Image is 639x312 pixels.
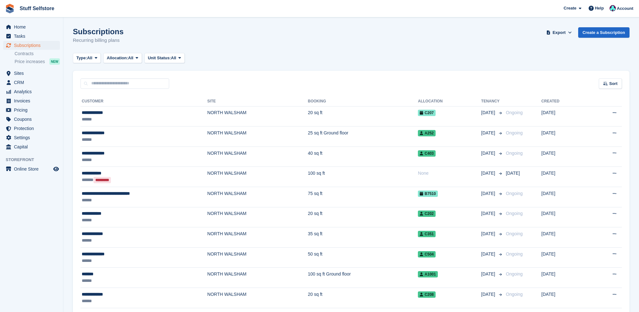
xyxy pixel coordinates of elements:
a: menu [3,106,60,114]
div: NEW [49,58,60,65]
span: [DATE] [481,271,496,277]
td: [DATE] [541,268,588,288]
span: Settings [14,133,52,142]
td: 20 sq ft [308,288,418,308]
span: [DATE] [481,190,496,197]
span: Ongoing [506,130,523,135]
td: 25 sq ft Ground floor [308,127,418,147]
button: Allocation: All [103,53,142,63]
td: 100 sq ft [308,167,418,187]
button: Type: All [73,53,101,63]
span: Allocation: [107,55,128,61]
td: NORTH WALSHAM [207,247,308,268]
td: 75 sq ft [308,187,418,207]
span: [DATE] [481,251,496,257]
td: [DATE] [541,127,588,147]
span: Ongoing [506,191,523,196]
span: Unit Status: [148,55,171,61]
td: [DATE] [541,167,588,187]
td: [DATE] [541,227,588,248]
span: Home [14,23,52,31]
span: C403 [418,150,436,157]
td: 50 sq ft [308,247,418,268]
span: [DATE] [481,150,496,157]
span: Ongoing [506,110,523,115]
span: Tasks [14,32,52,41]
span: Export [553,29,566,36]
span: All [87,55,93,61]
a: menu [3,41,60,50]
span: [DATE] [481,130,496,136]
span: Ongoing [506,151,523,156]
h1: Subscriptions [73,27,124,36]
span: C208 [418,291,436,298]
a: Stuff Selfstore [17,3,57,14]
th: Tenancy [481,96,503,107]
span: Account [617,5,633,12]
span: All [171,55,176,61]
td: NORTH WALSHAM [207,187,308,207]
span: B7510 [418,191,438,197]
th: Customer [80,96,207,107]
td: NORTH WALSHAM [207,268,308,288]
td: 100 sq ft Ground floor [308,268,418,288]
span: A252 [418,130,436,136]
span: Online Store [14,165,52,173]
td: [DATE] [541,207,588,227]
th: Booking [308,96,418,107]
a: menu [3,142,60,151]
td: NORTH WALSHAM [207,167,308,187]
span: All [128,55,133,61]
a: Create a Subscription [578,27,629,38]
span: Capital [14,142,52,151]
td: [DATE] [541,187,588,207]
span: [DATE] [481,291,496,298]
td: [DATE] [541,247,588,268]
a: Contracts [15,51,60,57]
span: Price increases [15,59,45,65]
span: CRM [14,78,52,87]
span: C207 [418,110,436,116]
img: Simon Gardner [610,5,616,11]
th: Allocation [418,96,481,107]
td: NORTH WALSHAM [207,127,308,147]
a: menu [3,165,60,173]
td: 35 sq ft [308,227,418,248]
a: menu [3,32,60,41]
span: [DATE] [481,231,496,237]
span: Sort [609,81,617,87]
span: Pricing [14,106,52,114]
span: Sites [14,69,52,78]
button: Export [545,27,573,38]
span: Create [564,5,576,11]
td: NORTH WALSHAM [207,207,308,227]
td: 20 sq ft [308,106,418,127]
a: menu [3,87,60,96]
span: A1001 [418,271,438,277]
span: C202 [418,211,436,217]
span: C504 [418,251,436,257]
p: Recurring billing plans [73,37,124,44]
a: menu [3,78,60,87]
span: Type: [76,55,87,61]
span: [DATE] [481,210,496,217]
span: Coupons [14,115,52,124]
span: Storefront [6,157,63,163]
td: 40 sq ft [308,146,418,167]
span: Ongoing [506,231,523,236]
td: 20 sq ft [308,207,418,227]
span: Ongoing [506,271,523,276]
td: NORTH WALSHAM [207,288,308,308]
button: Unit Status: All [144,53,185,63]
a: menu [3,96,60,105]
th: Created [541,96,588,107]
a: menu [3,69,60,78]
span: Protection [14,124,52,133]
span: Help [595,5,604,11]
div: None [418,170,481,177]
a: menu [3,23,60,31]
span: Subscriptions [14,41,52,50]
td: [DATE] [541,146,588,167]
img: stora-icon-8386f47178a22dfd0bd8f6a31ec36ba5ce8667c1dd55bd0f319d3a0aa187defe.svg [5,4,15,13]
span: [DATE] [481,109,496,116]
